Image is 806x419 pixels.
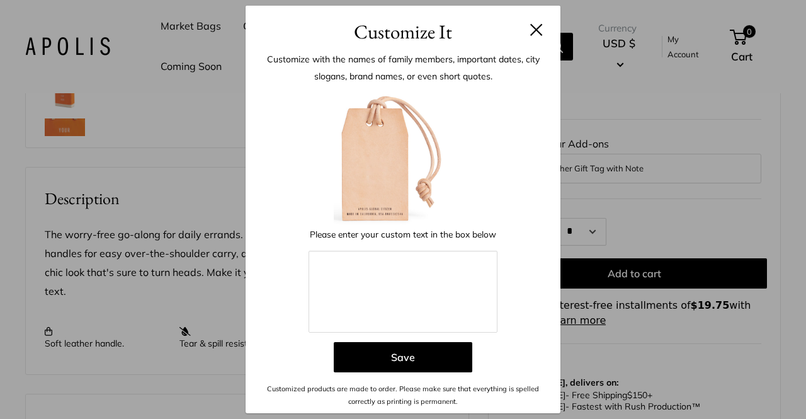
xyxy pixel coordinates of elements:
p: Customize with the names of family members, important dates, city slogans, brand names, or even s... [264,51,542,84]
button: Save [334,342,472,372]
p: Customized products are made to order. Please make sure that everything is spelled correctly as p... [264,382,542,408]
p: Please enter your custom text in the box below [309,226,497,243]
h3: Customize It [264,17,542,47]
img: Blank-LuggageTagLetter-forCustomizer.jpg [334,88,472,226]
